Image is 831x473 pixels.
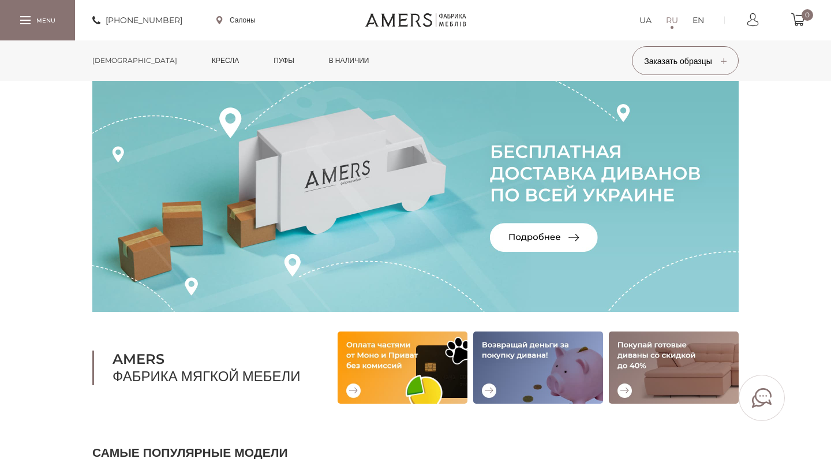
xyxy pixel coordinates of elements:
a: EN [692,13,704,27]
a: в наличии [320,40,378,81]
h1: Фабрика мягкой мебели [92,351,309,385]
a: RU [666,13,678,27]
a: Пуфы [265,40,303,81]
img: Поворачивай средства за покупку дивана [473,332,603,404]
h2: Самые популярные модели [92,444,739,461]
img: Оплата частями от Mono и Приват без комиссий [338,332,467,404]
img: Покупай готовы диваны со скидкой до 40% [609,332,739,404]
a: Салоны [216,15,256,25]
a: Кресла [203,40,248,81]
b: AMERS [113,351,309,368]
a: [PHONE_NUMBER] [92,13,182,27]
a: [DEMOGRAPHIC_DATA] [84,40,186,81]
button: Заказать образцы [632,46,739,75]
span: Заказать образцы [644,56,727,66]
span: 0 [802,9,813,21]
a: UA [639,13,652,27]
